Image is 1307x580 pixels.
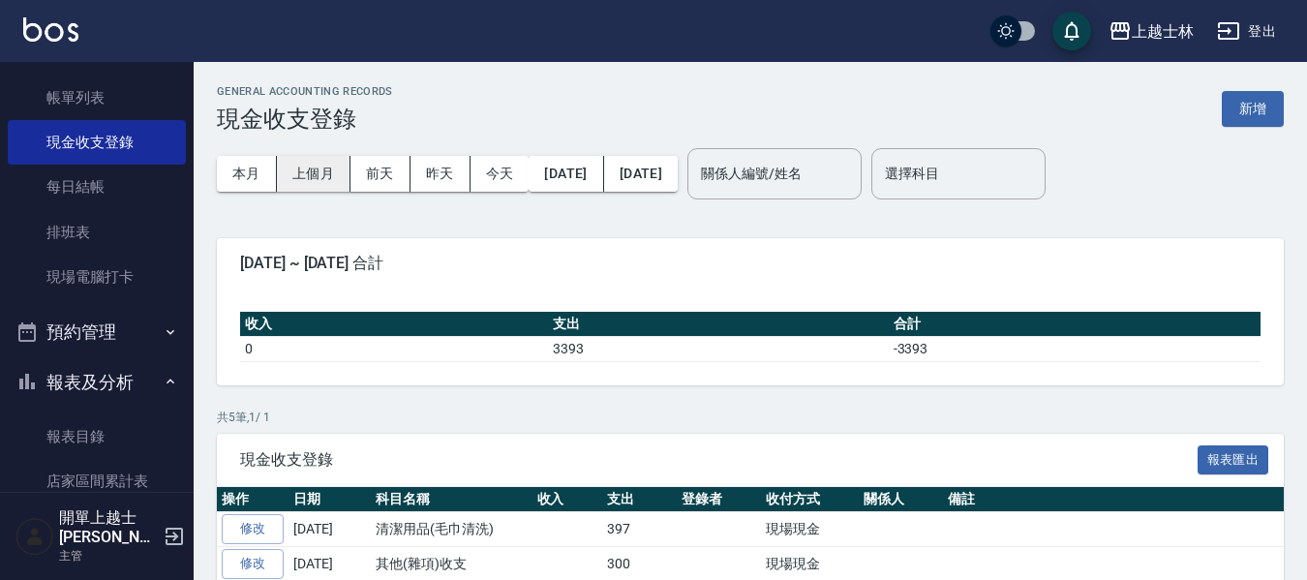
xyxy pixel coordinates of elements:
a: 現場電腦打卡 [8,255,186,299]
h2: GENERAL ACCOUNTING RECORDS [217,85,393,98]
a: 現金收支登錄 [8,120,186,165]
button: 預約管理 [8,307,186,357]
td: 清潔用品(毛巾清洗) [371,512,532,547]
th: 登錄者 [677,487,761,512]
button: 本月 [217,156,277,192]
button: [DATE] [529,156,603,192]
a: 報表匯出 [1198,449,1269,468]
a: 新增 [1222,99,1284,117]
a: 店家區間累計表 [8,459,186,504]
th: 支出 [602,487,677,512]
button: 報表匯出 [1198,445,1269,475]
a: 修改 [222,514,284,544]
p: 主管 [59,547,158,565]
th: 合計 [889,312,1261,337]
td: [DATE] [289,512,371,547]
img: Logo [23,17,78,42]
th: 支出 [548,312,888,337]
th: 操作 [217,487,289,512]
span: 現金收支登錄 [240,450,1198,470]
button: 前天 [350,156,410,192]
img: Person [15,517,54,556]
td: 3393 [548,336,888,361]
button: 昨天 [410,156,471,192]
button: 上越士林 [1101,12,1201,51]
a: 帳單列表 [8,76,186,120]
a: 修改 [222,549,284,579]
th: 收付方式 [761,487,859,512]
td: 0 [240,336,548,361]
button: [DATE] [604,156,678,192]
span: [DATE] ~ [DATE] 合計 [240,254,1261,273]
p: 共 5 筆, 1 / 1 [217,409,1284,426]
a: 報表目錄 [8,414,186,459]
div: 上越士林 [1132,19,1194,44]
th: 科目名稱 [371,487,532,512]
button: 新增 [1222,91,1284,127]
h5: 開單上越士[PERSON_NAME] [59,508,158,547]
button: 報表及分析 [8,357,186,408]
button: 今天 [471,156,530,192]
a: 排班表 [8,210,186,255]
td: 現場現金 [761,512,859,547]
button: 登出 [1209,14,1284,49]
td: -3393 [889,336,1261,361]
th: 收入 [240,312,548,337]
td: 397 [602,512,677,547]
button: save [1052,12,1091,50]
th: 關係人 [859,487,943,512]
h3: 現金收支登錄 [217,106,393,133]
a: 每日結帳 [8,165,186,209]
th: 日期 [289,487,371,512]
button: 上個月 [277,156,350,192]
th: 收入 [532,487,603,512]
